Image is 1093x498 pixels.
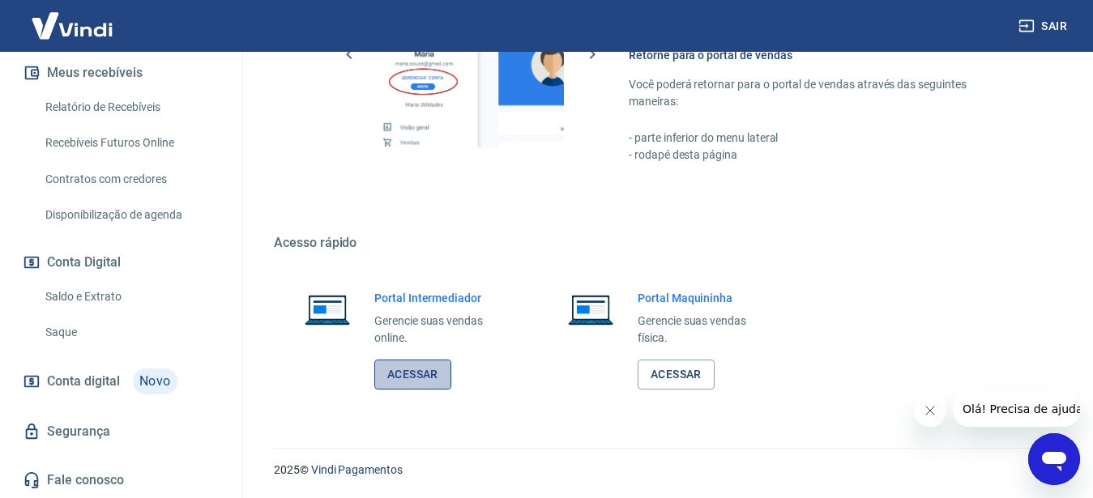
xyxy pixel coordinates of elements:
[133,368,177,394] span: Novo
[19,55,223,91] button: Meus recebíveis
[629,47,1015,63] h6: Retorne para o portal de vendas
[1015,11,1074,41] button: Sair
[47,370,120,393] span: Conta digital
[39,126,223,160] a: Recebíveis Futuros Online
[311,463,403,476] a: Vindi Pagamentos
[39,163,223,196] a: Contratos com credores
[39,316,223,349] a: Saque
[914,394,946,427] iframe: Fechar mensagem
[629,76,1015,110] p: Você poderá retornar para o portal de vendas através das seguintes maneiras:
[557,290,625,329] img: Imagem de um notebook aberto
[293,290,361,329] img: Imagem de um notebook aberto
[10,11,136,24] span: Olá! Precisa de ajuda?
[1028,433,1080,485] iframe: Botão para abrir a janela de mensagens
[39,280,223,313] a: Saldo e Extrato
[274,462,1054,479] p: 2025 ©
[638,360,715,389] a: Acessar
[19,462,223,498] a: Fale conosco
[274,235,1054,251] h5: Acesso rápido
[39,91,223,124] a: Relatório de Recebíveis
[629,130,1015,147] p: - parte inferior do menu lateral
[19,362,223,401] a: Conta digitalNovo
[19,414,223,449] a: Segurança
[638,313,771,347] p: Gerencie suas vendas física.
[19,245,223,280] button: Conta Digital
[374,290,508,306] h6: Portal Intermediador
[374,313,508,347] p: Gerencie suas vendas online.
[19,1,125,50] img: Vindi
[629,147,1015,164] p: - rodapé desta página
[953,391,1080,427] iframe: Mensagem da empresa
[638,290,771,306] h6: Portal Maquininha
[374,360,451,389] a: Acessar
[39,198,223,232] a: Disponibilização de agenda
